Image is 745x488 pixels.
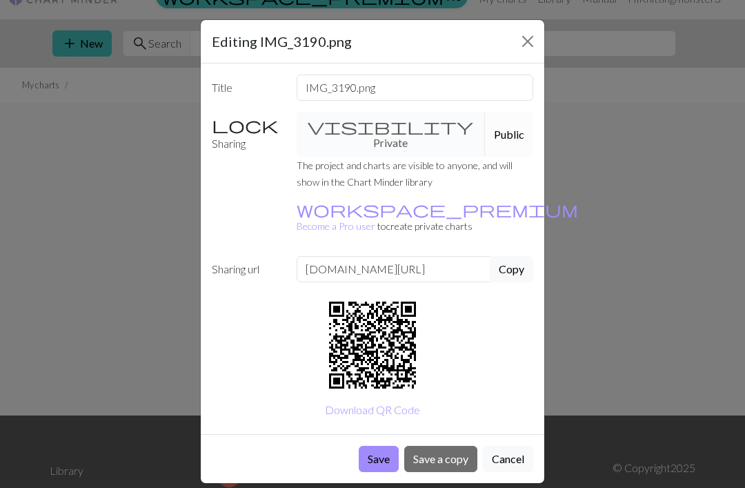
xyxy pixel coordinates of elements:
span: workspace_premium [297,199,578,219]
button: Download QR Code [316,397,429,423]
button: Close [517,30,539,52]
small: The project and charts are visible to anyone, and will show in the Chart Minder library [297,159,513,188]
button: Cancel [483,446,533,472]
small: to create private charts [297,204,578,232]
a: Become a Pro user [297,204,578,232]
button: Save [359,446,399,472]
button: Save a copy [404,446,477,472]
h5: Editing IMG_3190.png [212,31,352,52]
label: Sharing [203,112,288,157]
label: Sharing url [203,256,288,282]
label: Title [203,75,288,101]
button: Public [485,112,533,157]
button: Copy [490,256,533,282]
